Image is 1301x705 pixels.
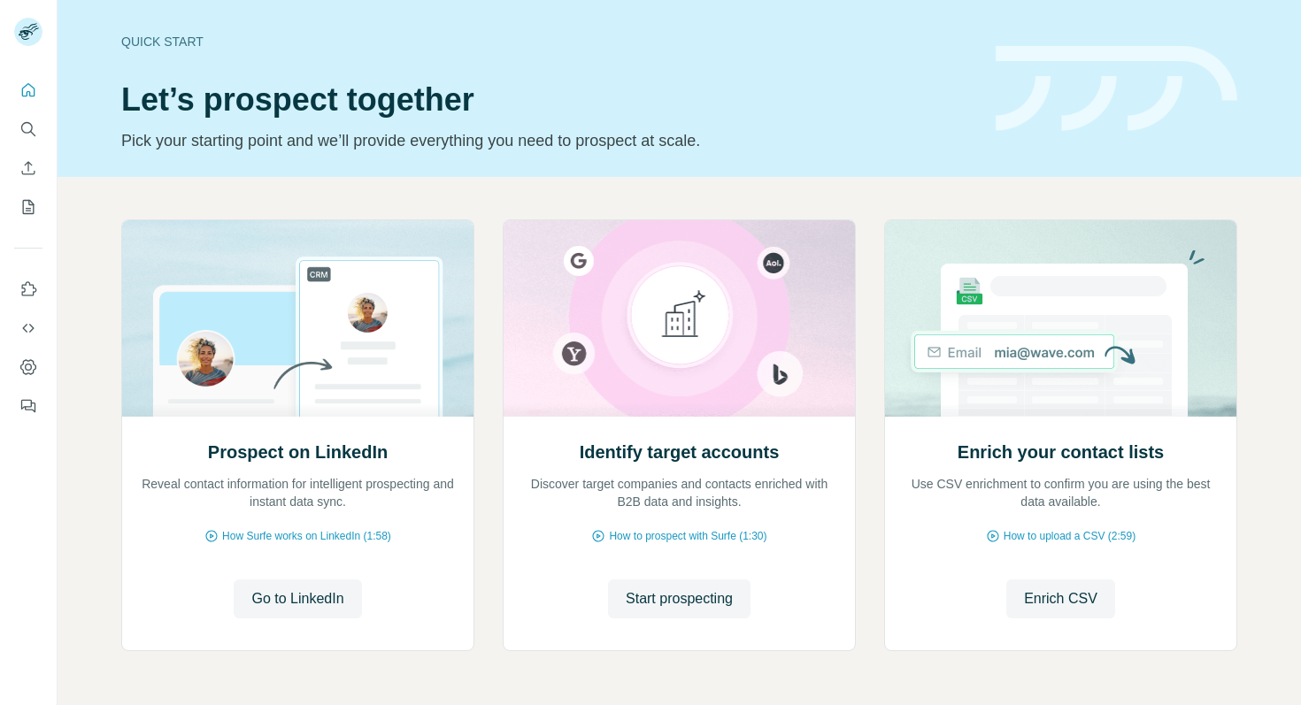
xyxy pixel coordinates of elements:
p: Use CSV enrichment to confirm you are using the best data available. [903,475,1219,510]
span: Enrich CSV [1024,588,1097,609]
h2: Prospect on LinkedIn [208,440,388,464]
button: Use Surfe API [14,312,42,344]
button: Search [14,113,42,145]
button: Go to LinkedIn [234,579,361,618]
button: Quick start [14,74,42,106]
button: Start prospecting [608,579,751,618]
img: Enrich your contact lists [884,220,1237,417]
button: My lists [14,191,42,223]
button: Enrich CSV [1006,579,1115,618]
span: How to prospect with Surfe (1:30) [609,528,766,544]
div: Quick start [121,33,974,50]
button: Enrich CSV [14,152,42,184]
p: Discover target companies and contacts enriched with B2B data and insights. [521,475,837,510]
button: Dashboard [14,351,42,383]
span: How to upload a CSV (2:59) [1004,528,1135,544]
span: Start prospecting [626,588,733,609]
h1: Let’s prospect together [121,82,974,118]
button: Feedback [14,390,42,422]
img: Identify target accounts [503,220,856,417]
h2: Identify target accounts [580,440,780,464]
button: Use Surfe on LinkedIn [14,273,42,305]
img: banner [996,46,1237,132]
p: Reveal contact information for intelligent prospecting and instant data sync. [140,475,456,510]
span: Go to LinkedIn [251,588,343,609]
span: How Surfe works on LinkedIn (1:58) [222,528,391,544]
img: Prospect on LinkedIn [121,220,474,417]
h2: Enrich your contact lists [958,440,1164,464]
p: Pick your starting point and we’ll provide everything you need to prospect at scale. [121,128,974,153]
